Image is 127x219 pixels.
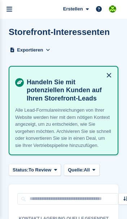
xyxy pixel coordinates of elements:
[9,44,52,56] button: Exportieren
[29,166,51,174] span: To Review
[13,166,29,174] span: Status:
[84,166,90,174] span: All
[15,107,112,149] p: Alle Lead-Formulareinreichungen von Ihrer Website werden hier mit dem nötigen Kontext angezeigt, ...
[9,27,110,37] h1: Storefront-Interessenten
[68,166,84,174] span: Quelle:
[64,164,99,176] button: Quelle: All
[63,5,83,13] span: Erstellen
[109,5,116,13] img: Stefano
[17,46,43,54] span: Exportieren
[9,164,61,176] button: Status: To Review
[24,78,112,103] h4: Handeln Sie mit potenziellen Kunden auf Ihren Storefront-Leads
